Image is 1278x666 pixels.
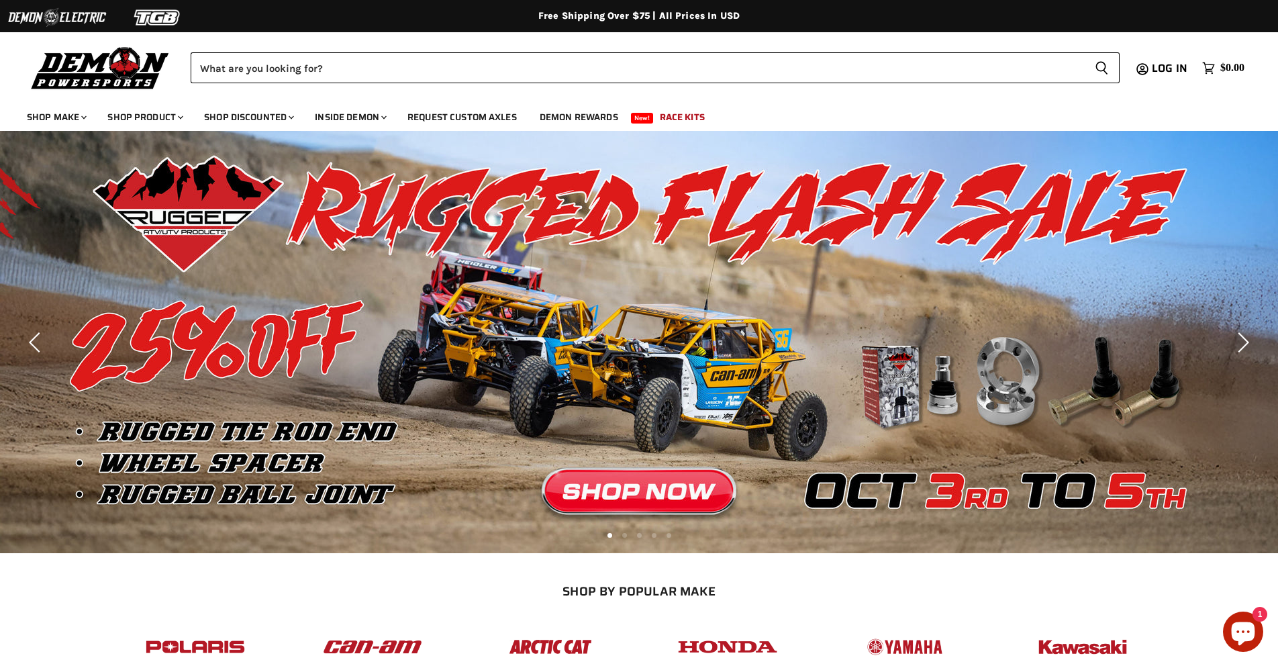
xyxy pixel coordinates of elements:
[107,5,208,30] img: TGB Logo 2
[530,103,628,131] a: Demon Rewards
[17,103,95,131] a: Shop Make
[305,103,395,131] a: Inside Demon
[650,103,715,131] a: Race Kits
[27,44,174,91] img: Demon Powersports
[1152,60,1187,77] span: Log in
[119,584,1160,598] h2: SHOP BY POPULAR MAKE
[1195,58,1251,78] a: $0.00
[397,103,527,131] a: Request Custom Axles
[607,533,612,538] li: Page dot 1
[97,103,191,131] a: Shop Product
[1228,329,1255,356] button: Next
[191,52,1084,83] input: Search
[637,533,642,538] li: Page dot 3
[191,52,1120,83] form: Product
[102,10,1176,22] div: Free Shipping Over $75 | All Prices In USD
[1146,62,1195,75] a: Log in
[1220,62,1244,75] span: $0.00
[7,5,107,30] img: Demon Electric Logo 2
[667,533,671,538] li: Page dot 5
[631,113,654,124] span: New!
[23,329,50,356] button: Previous
[1219,612,1267,655] inbox-online-store-chat: Shopify online store chat
[652,533,656,538] li: Page dot 4
[622,533,627,538] li: Page dot 2
[194,103,302,131] a: Shop Discounted
[1084,52,1120,83] button: Search
[17,98,1241,131] ul: Main menu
